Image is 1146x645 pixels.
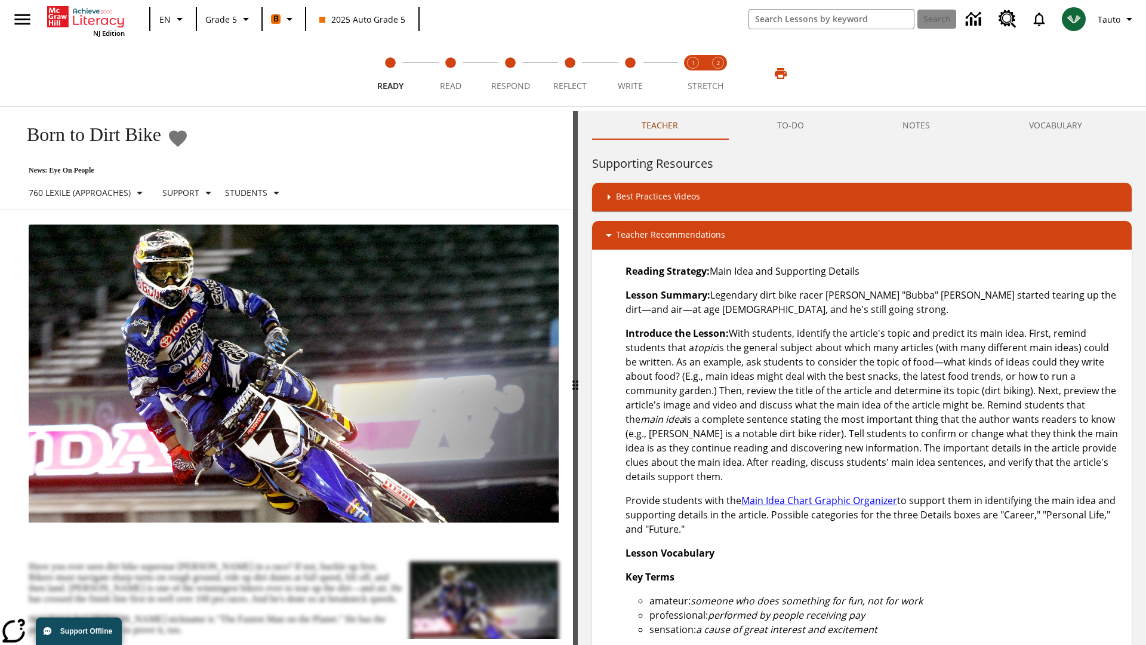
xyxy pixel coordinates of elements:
[691,594,923,607] em: someone who does something for fun, not for work
[979,111,1132,140] button: VOCABULARY
[626,265,710,278] strong: Reading Strategy:
[415,41,485,106] button: Read step 2 of 5
[377,80,403,91] span: Ready
[626,493,1122,536] p: Provide students with the to support them in identifying the main idea and supporting details in ...
[626,570,674,583] strong: Key Terms
[167,128,189,149] button: Add to Favorites - Born to Dirt Bike
[649,608,1122,622] li: professional:
[676,41,710,106] button: Stretch Read step 1 of 2
[592,111,1132,140] div: Instructional Panel Tabs
[616,228,725,242] p: Teacher Recommendations
[728,111,854,140] button: TO-DO
[60,627,112,635] span: Support Offline
[592,154,1132,173] h6: Supporting Resources
[29,225,559,523] img: Motocross racer James Stewart flies through the air on his dirt bike.
[47,4,125,38] div: Home
[578,111,1146,645] div: activity
[626,327,729,340] strong: Introduce the Lesson:
[694,341,717,354] em: topic
[159,13,171,26] span: EN
[220,182,288,204] button: Select Student
[158,182,220,204] button: Scaffolds, Support
[649,594,1122,608] li: amateur:
[93,29,125,38] span: NJ Edition
[626,326,1122,484] p: With students, identify the article's topic and predict its main idea. First, remind students tha...
[1062,7,1086,31] img: avatar image
[1098,13,1120,26] span: Tauto
[640,413,685,426] em: main idea
[14,124,161,146] h1: Born to Dirt Bike
[14,166,288,175] p: News: Eye On People
[626,288,1122,317] p: Legendary dirt bike racer [PERSON_NAME] "Bubba" [PERSON_NAME] started tearing up the dirt—and air...
[162,186,199,199] p: Support
[225,186,267,199] p: Students
[491,80,530,91] span: Respond
[319,13,405,26] span: 2025 Auto Grade 5
[205,13,237,26] span: Grade 5
[535,41,605,106] button: Reflect step 4 of 5
[553,80,587,91] span: Reflect
[356,41,425,106] button: Ready step 1 of 5
[696,623,877,636] em: a cause of great interest and excitement
[959,3,991,36] a: Data Center
[266,8,301,30] button: Boost Class color is orange. Change class color
[1055,4,1093,35] button: Select a new avatar
[618,80,643,91] span: Write
[762,63,800,84] button: Print
[717,59,720,67] text: 2
[440,80,461,91] span: Read
[29,186,131,199] p: 760 Lexile (Approaches)
[688,80,723,91] span: STRETCH
[592,183,1132,211] div: Best Practices Videos
[649,622,1122,637] li: sensation:
[708,609,865,622] em: performed by people receiving pay
[24,182,152,204] button: Select Lexile, 760 Lexile (Approaches)
[36,618,122,645] button: Support Offline
[154,8,192,30] button: Language: EN, Select a language
[854,111,980,140] button: NOTES
[626,288,710,302] strong: Lesson Summary:
[701,41,735,106] button: Stretch Respond step 2 of 2
[749,10,914,29] input: search field
[692,59,695,67] text: 1
[626,546,714,560] strong: Lesson Vocabulary
[626,264,1122,278] p: Main Idea and Supporting Details
[592,111,728,140] button: Teacher
[201,8,258,30] button: Grade: Grade 5, Select a grade
[476,41,545,106] button: Respond step 3 of 5
[616,190,700,204] p: Best Practices Videos
[5,2,40,37] button: Open side menu
[573,111,578,645] div: Press Enter or Spacebar and then press right and left arrow keys to move the slider
[273,11,279,26] span: B
[1024,4,1055,35] a: Notifications
[596,41,665,106] button: Write step 5 of 5
[991,3,1024,35] a: Resource Center, Will open in new tab
[741,494,897,507] a: Main Idea Chart Graphic Organizer
[592,221,1132,250] div: Teacher Recommendations
[1093,8,1141,30] button: Profile/Settings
